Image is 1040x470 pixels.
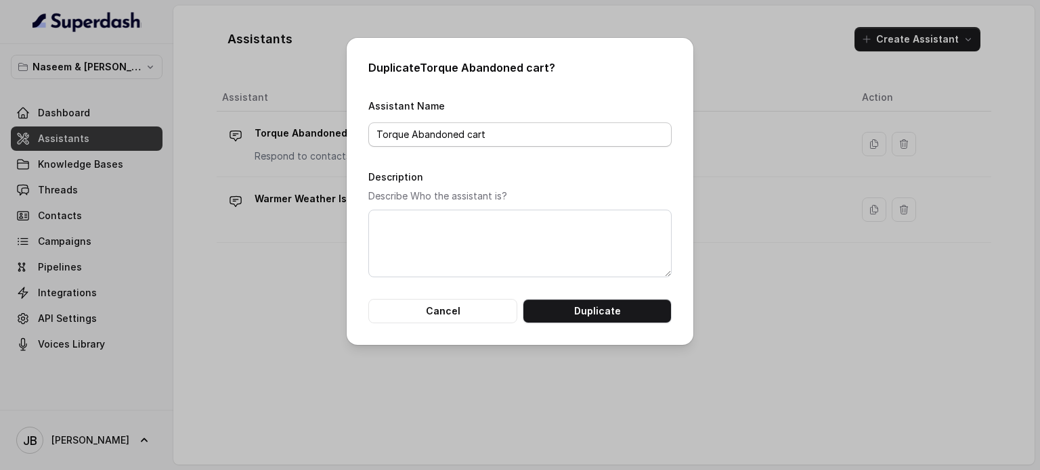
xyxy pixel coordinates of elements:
[368,299,517,323] button: Cancel
[368,100,445,112] label: Assistant Name
[368,171,423,183] label: Description
[523,299,672,323] button: Duplicate
[368,60,672,76] h2: Duplicate Torque Abandoned cart ?
[368,188,672,204] p: Describe Who the assistant is?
